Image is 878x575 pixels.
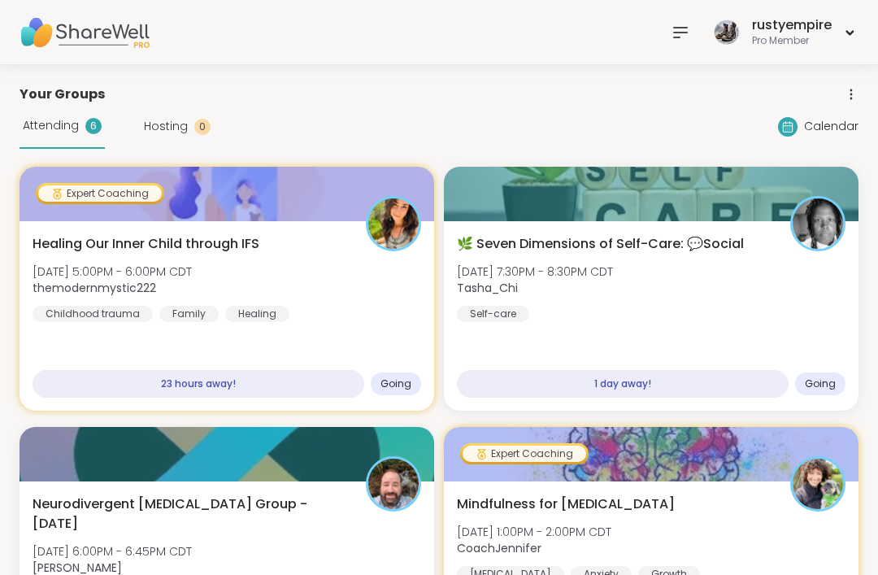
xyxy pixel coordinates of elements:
span: Going [805,377,836,390]
div: Self-care [457,306,529,322]
span: Neurodivergent [MEDICAL_DATA] Group - [DATE] [33,494,348,534]
div: 6 [85,118,102,134]
span: Healing Our Inner Child through IFS [33,234,259,254]
div: Childhood trauma [33,306,153,322]
div: 0 [194,119,211,135]
span: 🌿 Seven Dimensions of Self-Care: 💬Social [457,234,744,254]
div: 1 day away! [457,370,789,398]
div: rustyempire [752,16,832,34]
b: Tasha_Chi [457,280,518,296]
span: Hosting [144,118,188,135]
b: CoachJennifer [457,540,541,556]
div: Expert Coaching [38,185,162,202]
img: Brian_L [368,459,419,509]
img: rustyempire [714,20,740,46]
img: CoachJennifer [793,459,843,509]
img: themodernmystic222 [368,198,419,249]
div: Family [159,306,219,322]
span: Going [380,377,411,390]
span: Your Groups [20,85,105,104]
b: themodernmystic222 [33,280,156,296]
span: Calendar [804,118,858,135]
div: Pro Member [752,34,832,48]
img: ShareWell Nav Logo [20,4,150,61]
img: Tasha_Chi [793,198,843,249]
div: 23 hours away! [33,370,364,398]
div: Expert Coaching [463,446,586,462]
span: [DATE] 6:00PM - 6:45PM CDT [33,543,192,560]
span: Attending [23,117,79,134]
span: [DATE] 1:00PM - 2:00PM CDT [457,524,611,540]
div: Healing [225,306,289,322]
span: [DATE] 7:30PM - 8:30PM CDT [457,264,613,280]
span: Mindfulness for [MEDICAL_DATA] [457,494,675,514]
span: [DATE] 5:00PM - 6:00PM CDT [33,264,192,280]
